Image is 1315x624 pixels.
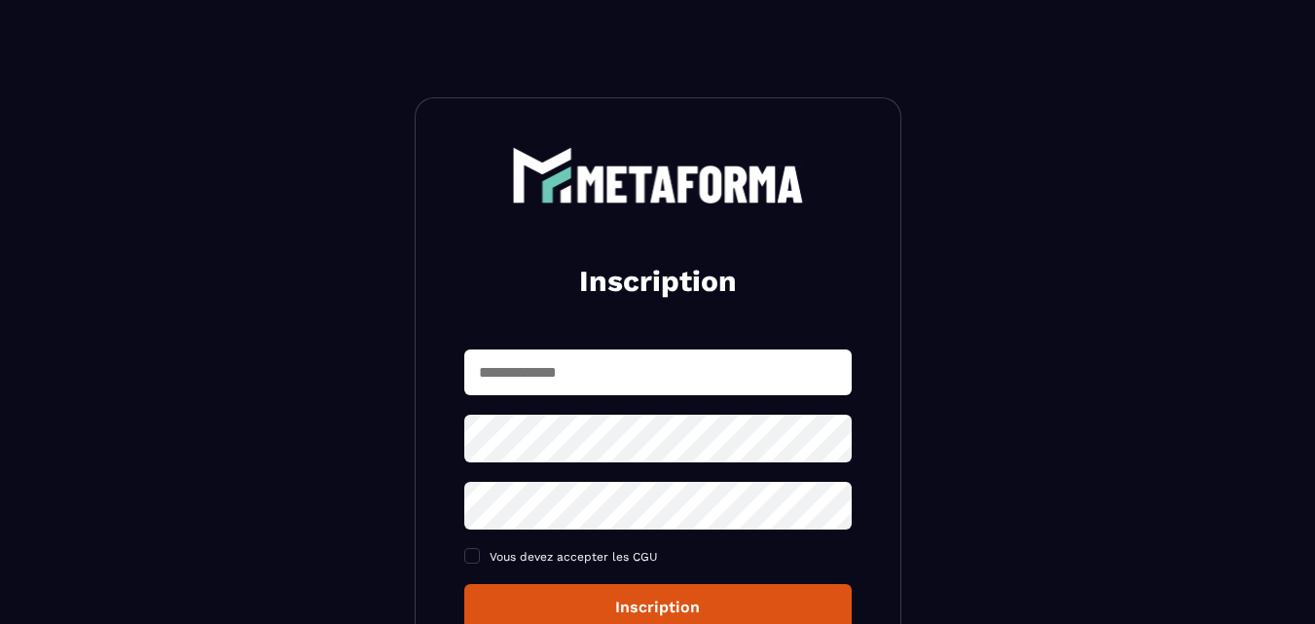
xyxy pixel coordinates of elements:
[480,598,836,616] div: Inscription
[464,147,852,203] a: logo
[488,262,828,301] h2: Inscription
[512,147,804,203] img: logo
[490,550,658,564] span: Vous devez accepter les CGU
